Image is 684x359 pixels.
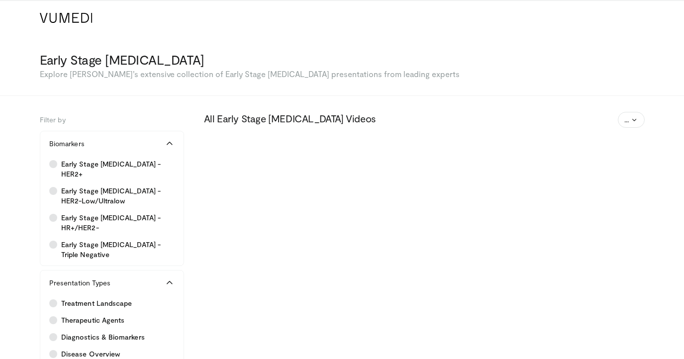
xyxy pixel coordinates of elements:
span: Disease Overview [61,349,120,359]
span: Therapeutic Agents [61,315,124,325]
button: Biomarkers [40,131,184,156]
span: Diagnostics & Biomarkers [61,332,145,342]
h3: All Early Stage [MEDICAL_DATA] Videos [204,112,645,125]
h3: Early Stage [MEDICAL_DATA] [40,52,645,68]
span: Early Stage [MEDICAL_DATA] - HER2-Low/Ultralow [61,186,175,206]
button: Presentation Types [40,270,184,295]
img: VuMedi Logo [40,13,93,23]
button: ... [618,112,644,128]
h5: Filter by [40,112,184,125]
span: Treatment Landscape [61,298,132,308]
span: ... [624,115,629,125]
p: Explore [PERSON_NAME]’s extensive collection of Early Stage [MEDICAL_DATA] presentations from lea... [40,69,645,80]
span: Early Stage [MEDICAL_DATA] - HER2+ [61,159,175,179]
span: Early Stage [MEDICAL_DATA] - Triple Negative [61,240,175,260]
span: Early Stage [MEDICAL_DATA] - HR+/HER2- [61,213,175,233]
